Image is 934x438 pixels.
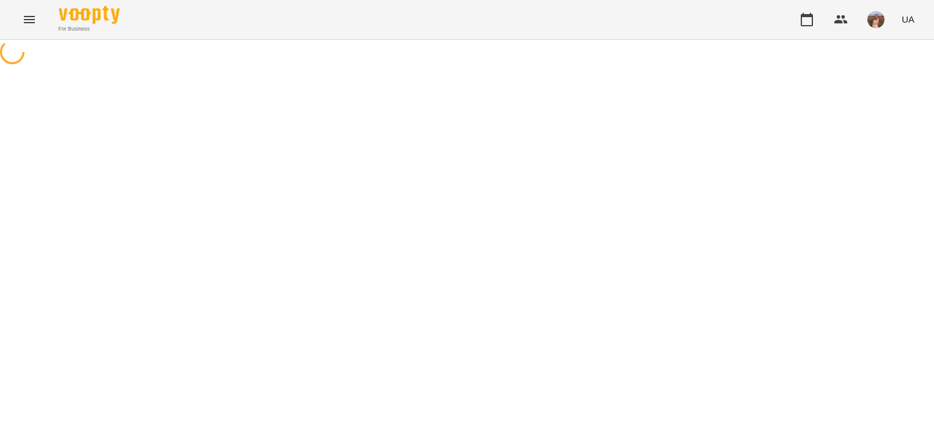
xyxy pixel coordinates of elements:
[15,5,44,34] button: Menu
[867,11,884,28] img: 048db166075239a293953ae74408eb65.jpg
[59,6,120,24] img: Voopty Logo
[897,8,919,31] button: UA
[59,25,120,33] span: For Business
[902,13,914,26] span: UA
